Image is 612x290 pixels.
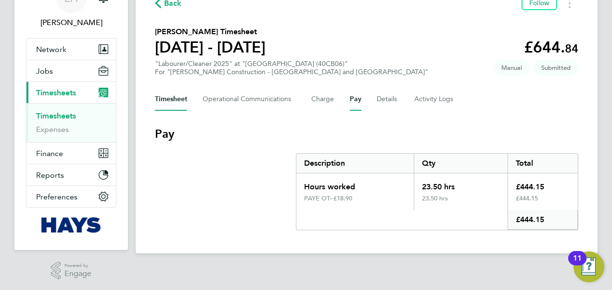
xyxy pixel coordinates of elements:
span: Engage [64,270,91,278]
div: Hours worked [296,173,414,195]
button: Operational Communications [203,88,296,111]
section: Pay [155,126,578,230]
div: Qty [414,154,508,173]
span: Jobs [36,66,53,76]
a: Powered byEngage [51,262,92,280]
h1: [DATE] - [DATE] [155,38,266,57]
button: Network [26,39,116,60]
div: £444.15 [508,173,578,195]
button: Details [377,88,399,111]
div: 11 [573,258,582,271]
div: £444.15 [508,195,578,210]
div: £18.90 [333,195,406,202]
div: 23.50 hrs [414,195,508,210]
div: For "[PERSON_NAME] Construction - [GEOGRAPHIC_DATA] and [GEOGRAPHIC_DATA]" [155,68,428,76]
div: "Labourer/Cleaner 2025" at "[GEOGRAPHIC_DATA] (40CB06)" [155,60,428,76]
button: Jobs [26,60,116,81]
a: Expenses [36,125,69,134]
div: Total [508,154,578,173]
span: This timesheet was manually created. [494,60,530,76]
div: £444.15 [508,210,578,230]
div: Timesheets [26,103,116,142]
button: Reports [26,164,116,185]
span: This timesheet is Submitted. [534,60,578,76]
button: Timesheet [155,88,187,111]
div: Pay [296,153,578,230]
span: Laura Hawksworth [26,17,116,28]
a: Timesheets [36,111,76,120]
div: Description [296,154,414,173]
span: Powered by [64,262,91,270]
span: Timesheets [36,88,76,97]
button: Preferences [26,186,116,207]
div: 23.50 hrs [414,173,508,195]
span: Reports [36,171,64,180]
span: Network [36,45,66,54]
button: Finance [26,143,116,164]
img: hays-logo-retina.png [41,217,102,233]
button: Charge [311,88,334,111]
h3: Pay [155,126,578,142]
button: Pay [350,88,361,111]
button: Timesheets [26,82,116,103]
span: 84 [565,41,578,55]
button: Activity Logs [414,88,455,111]
button: Open Resource Center, 11 new notifications [574,251,604,282]
span: – [330,194,333,202]
a: Go to home page [26,217,116,233]
app-decimal: £644. [524,38,578,56]
span: Finance [36,149,63,158]
span: Preferences [36,192,77,201]
div: PAYE OT [304,195,333,202]
h2: [PERSON_NAME] Timesheet [155,26,266,38]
